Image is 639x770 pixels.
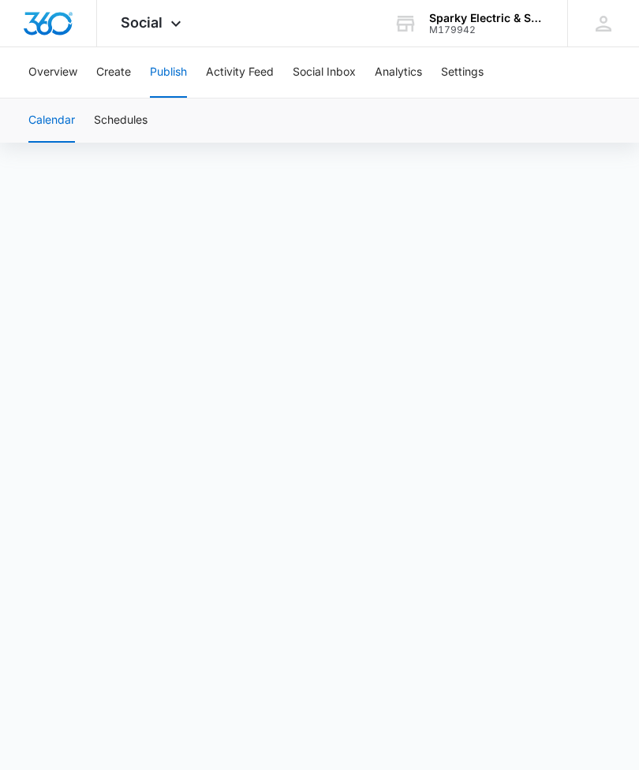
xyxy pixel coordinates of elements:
[28,99,75,143] button: Calendar
[441,47,484,98] button: Settings
[375,47,422,98] button: Analytics
[293,47,356,98] button: Social Inbox
[429,24,544,35] div: account id
[28,47,77,98] button: Overview
[121,14,163,31] span: Social
[150,47,187,98] button: Publish
[96,47,131,98] button: Create
[206,47,274,98] button: Activity Feed
[429,12,544,24] div: account name
[94,99,148,143] button: Schedules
